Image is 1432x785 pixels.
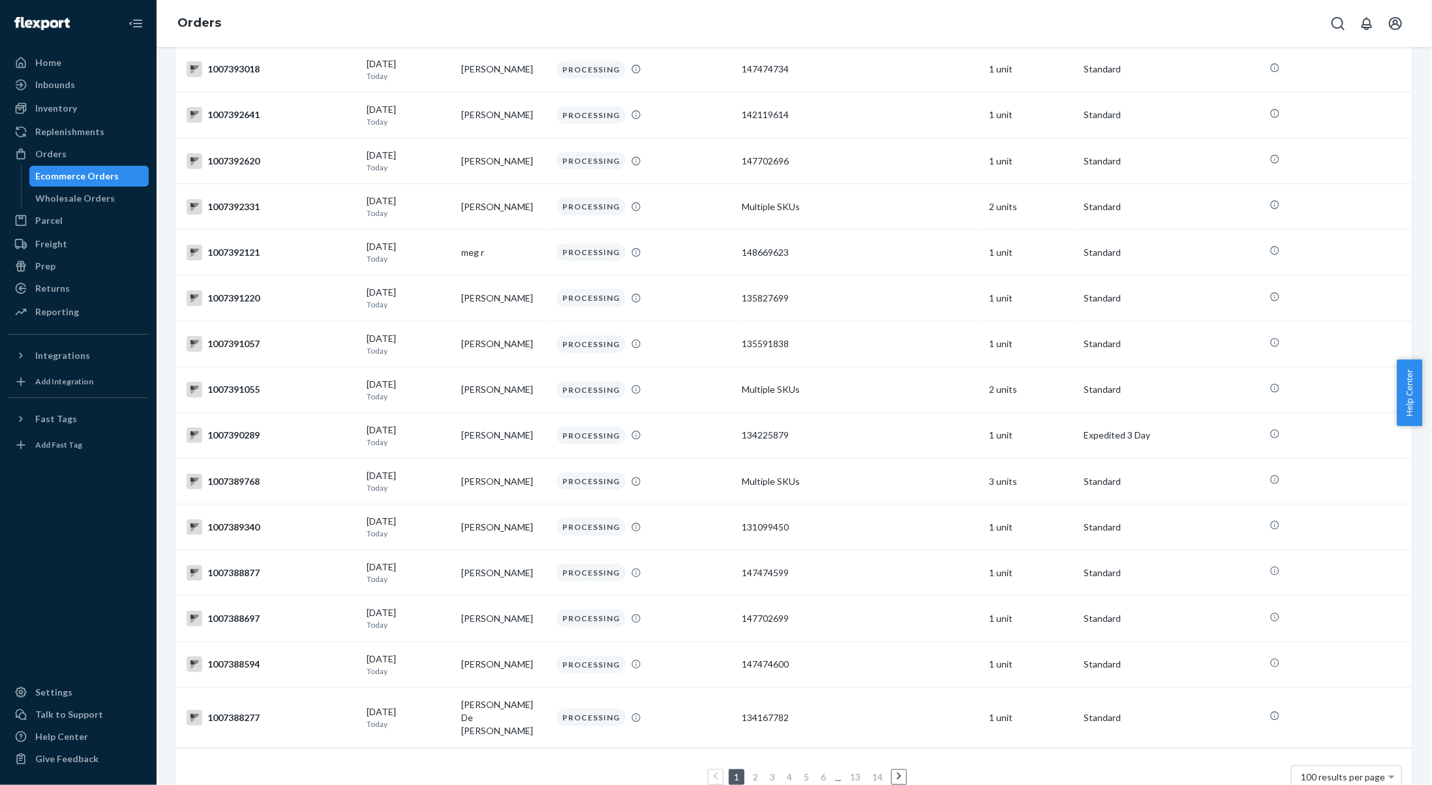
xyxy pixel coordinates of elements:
[457,92,551,138] td: [PERSON_NAME]
[556,289,626,307] div: PROCESSING
[1325,10,1351,37] button: Open Search Box
[556,427,626,444] div: PROCESSING
[8,98,149,119] a: Inventory
[367,515,451,539] div: [DATE]
[556,335,626,353] div: PROCESSING
[556,656,626,673] div: PROCESSING
[556,61,626,78] div: PROCESSING
[367,240,451,264] div: [DATE]
[984,367,1078,412] td: 2 units
[742,155,979,168] div: 147702696
[556,106,626,124] div: PROCESSING
[1084,521,1258,534] p: Standard
[36,170,119,183] div: Ecommerce Orders
[1084,155,1258,168] p: Standard
[35,412,77,425] div: Fast Tags
[556,472,626,490] div: PROCESSING
[123,10,149,37] button: Close Navigation
[457,641,551,687] td: [PERSON_NAME]
[818,771,829,782] a: Page 6
[737,459,984,504] td: Multiple SKUs
[742,108,979,121] div: 142119614
[35,214,63,227] div: Parcel
[870,771,885,782] a: Page 14
[8,301,149,322] a: Reporting
[847,771,863,782] a: Page 13
[1084,200,1258,213] p: Standard
[742,246,979,259] div: 148669623
[35,56,61,69] div: Home
[367,666,451,677] p: Today
[367,619,451,630] p: Today
[367,437,451,448] p: Today
[457,550,551,596] td: [PERSON_NAME]
[367,299,451,310] p: Today
[367,574,451,585] p: Today
[984,504,1078,550] td: 1 unit
[1084,658,1258,671] p: Standard
[35,260,55,273] div: Prep
[187,382,356,397] div: 1007391055
[1084,246,1258,259] p: Standard
[367,561,451,585] div: [DATE]
[367,528,451,539] p: Today
[367,208,451,219] p: Today
[367,391,451,402] p: Today
[556,152,626,170] div: PROCESSING
[367,103,451,127] div: [DATE]
[35,708,103,721] div: Talk to Support
[1397,360,1422,426] button: Help Center
[29,188,149,209] a: Wholesale Orders
[367,70,451,82] p: Today
[556,518,626,536] div: PROCESSING
[742,429,979,442] div: 134225879
[742,711,979,724] div: 134167782
[35,439,82,450] div: Add Fast Tag
[35,730,88,743] div: Help Center
[367,149,451,173] div: [DATE]
[834,769,842,785] li: ...
[8,435,149,455] a: Add Fast Tag
[767,771,778,782] a: Page 3
[984,596,1078,641] td: 1 unit
[457,46,551,92] td: [PERSON_NAME]
[187,710,356,726] div: 1007388277
[457,367,551,412] td: [PERSON_NAME]
[1302,771,1386,782] span: 100 results per page
[8,748,149,769] button: Give Feedback
[187,565,356,581] div: 1007388877
[187,474,356,489] div: 1007389768
[801,771,812,782] a: Page 5
[8,371,149,392] a: Add Integration
[984,459,1078,504] td: 3 units
[187,656,356,672] div: 1007388594
[8,726,149,747] a: Help Center
[8,74,149,95] a: Inbounds
[742,521,979,534] div: 131099450
[367,469,451,493] div: [DATE]
[742,612,979,625] div: 147702699
[8,408,149,429] button: Fast Tags
[35,147,67,161] div: Orders
[35,102,77,115] div: Inventory
[36,192,115,205] div: Wholesale Orders
[457,504,551,550] td: [PERSON_NAME]
[167,5,232,42] ol: breadcrumbs
[556,243,626,261] div: PROCESSING
[784,771,795,782] a: Page 4
[1084,429,1258,442] p: Expedited 3 Day
[367,162,451,173] p: Today
[177,16,221,30] a: Orders
[1084,63,1258,76] p: Standard
[1084,108,1258,121] p: Standard
[556,381,626,399] div: PROCESSING
[367,286,451,310] div: [DATE]
[742,63,979,76] div: 147474734
[187,427,356,443] div: 1007390289
[737,184,984,230] td: Multiple SKUs
[367,332,451,356] div: [DATE]
[367,194,451,219] div: [DATE]
[367,718,451,730] p: Today
[35,752,99,765] div: Give Feedback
